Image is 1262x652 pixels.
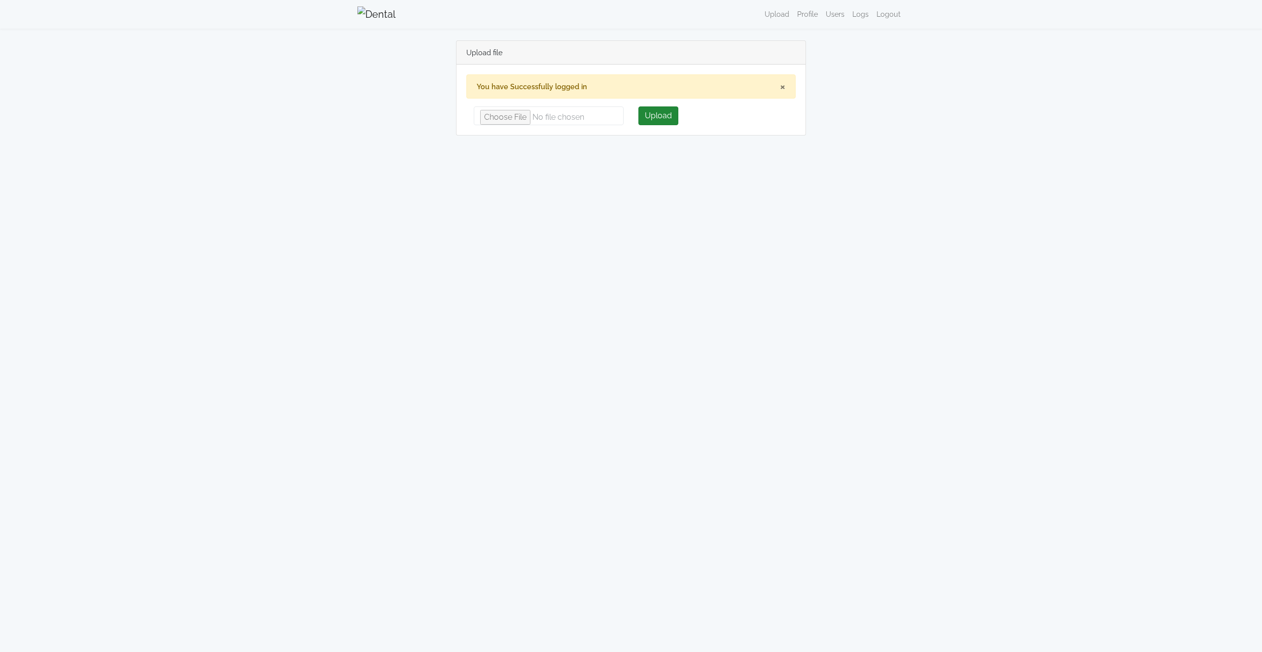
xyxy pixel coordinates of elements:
[456,41,806,65] div: Upload file
[761,4,793,24] a: Upload
[638,106,678,125] button: Upload
[477,82,587,91] strong: You have Successfully logged in
[848,4,873,24] a: Logs
[793,4,822,24] a: Profile
[873,4,905,24] a: Logout
[780,81,785,93] button: ×
[822,4,848,24] a: Users
[357,6,396,22] img: Dental Whale Logo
